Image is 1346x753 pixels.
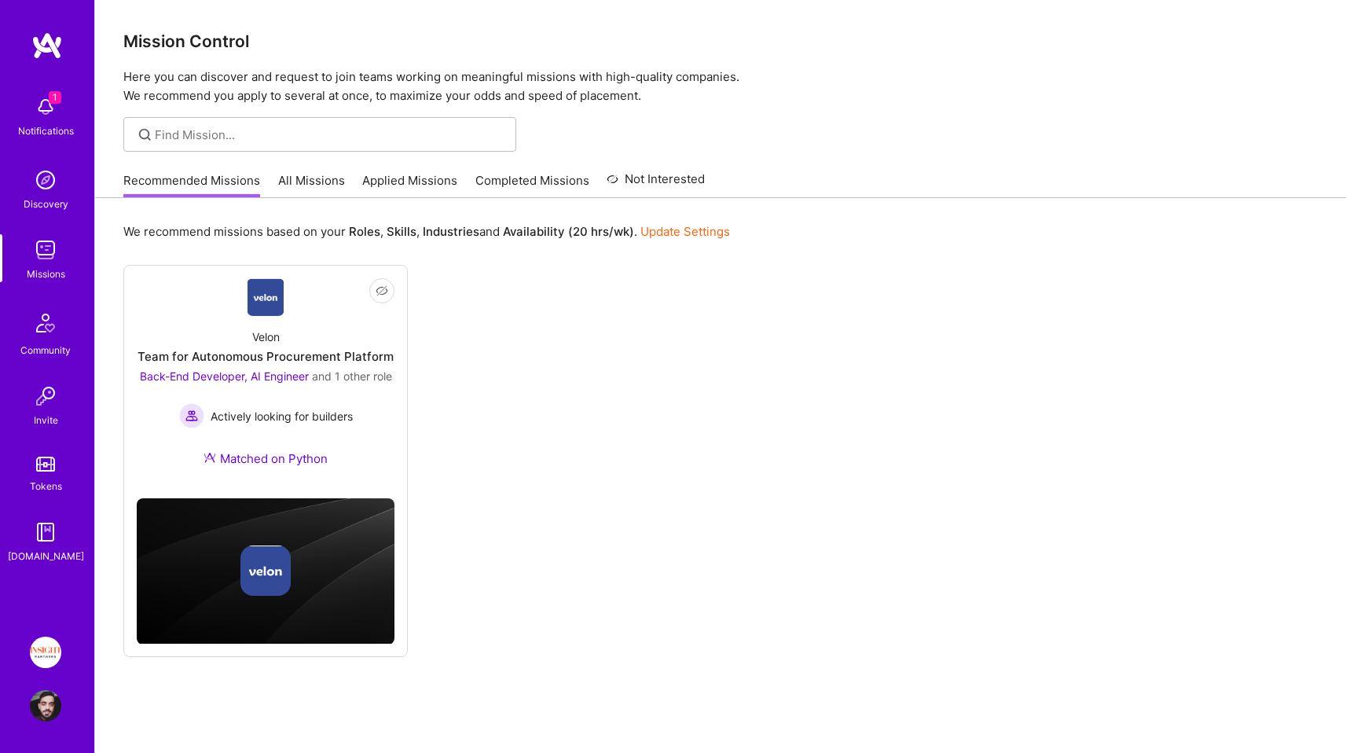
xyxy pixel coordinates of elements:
a: Applied Missions [362,172,457,198]
div: [DOMAIN_NAME] [8,548,84,564]
img: Ateam Purple Icon [204,451,216,464]
a: Company LogoVelonTeam for Autonomous Procurement PlatformBack-End Developer, AI Engineer and 1 ot... [137,278,394,486]
span: 1 [49,91,61,104]
img: Community [27,304,64,342]
p: Here you can discover and request to join teams working on meaningful missions with high-quality ... [123,68,1318,105]
b: Skills [387,224,416,239]
div: Team for Autonomous Procurement Platform [138,348,394,365]
span: Back-End Developer, AI Engineer [140,369,309,383]
div: Velon [252,329,280,345]
h3: Mission Control [123,31,1318,51]
img: logo [31,31,63,60]
a: Not Interested [607,170,705,198]
img: discovery [30,164,61,196]
img: Invite [30,380,61,412]
a: Recommended Missions [123,172,260,198]
a: User Avatar [26,690,65,722]
div: Matched on Python [204,450,328,467]
img: guide book [30,516,61,548]
span: Actively looking for builders [211,408,353,424]
b: Roles [349,224,380,239]
div: Notifications [18,123,74,139]
div: Invite [34,412,58,428]
input: Find Mission... [155,127,504,143]
img: teamwork [30,234,61,266]
div: Tokens [30,478,62,494]
div: Missions [27,266,65,282]
img: Company Logo [248,278,284,316]
img: User Avatar [30,690,61,722]
a: Completed Missions [475,172,589,198]
span: and 1 other role [312,369,392,383]
b: Availability (20 hrs/wk) [503,224,634,239]
img: bell [30,91,61,123]
img: tokens [36,457,55,472]
div: Discovery [24,196,68,212]
img: Company logo [240,545,291,596]
p: We recommend missions based on your , , and . [123,223,730,240]
a: All Missions [278,172,345,198]
a: Insight Partners: Data & AI - Sourcing [26,637,65,668]
img: Actively looking for builders [179,403,204,428]
i: icon EyeClosed [376,285,388,297]
i: icon SearchGrey [136,126,154,144]
div: Community [20,342,71,358]
img: Insight Partners: Data & AI - Sourcing [30,637,61,668]
b: Industries [423,224,479,239]
img: cover [137,498,394,644]
a: Update Settings [640,224,730,239]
